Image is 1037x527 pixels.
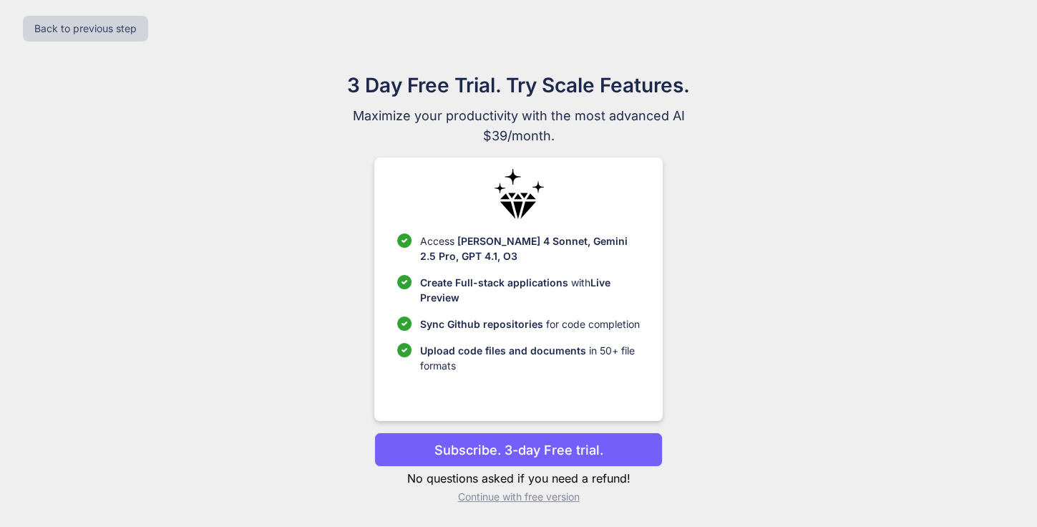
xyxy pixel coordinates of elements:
span: Upload code files and documents [420,344,586,357]
p: with [420,275,640,305]
span: Maximize your productivity with the most advanced AI [278,106,759,126]
img: checklist [397,343,412,357]
p: for code completion [420,316,640,332]
p: in 50+ file formats [420,343,640,373]
button: Back to previous step [23,16,148,42]
h1: 3 Day Free Trial. Try Scale Features. [278,70,759,100]
span: [PERSON_NAME] 4 Sonnet, Gemini 2.5 Pro, GPT 4.1, O3 [420,235,628,262]
img: checklist [397,316,412,331]
img: checklist [397,275,412,289]
button: Subscribe. 3-day Free trial. [374,432,663,467]
p: No questions asked if you need a refund! [374,470,663,487]
p: Access [420,233,640,263]
span: $39/month. [278,126,759,146]
img: checklist [397,233,412,248]
span: Sync Github repositories [420,318,543,330]
p: Subscribe. 3-day Free trial. [434,440,603,460]
p: Continue with free version [374,490,663,504]
span: Create Full-stack applications [420,276,571,289]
